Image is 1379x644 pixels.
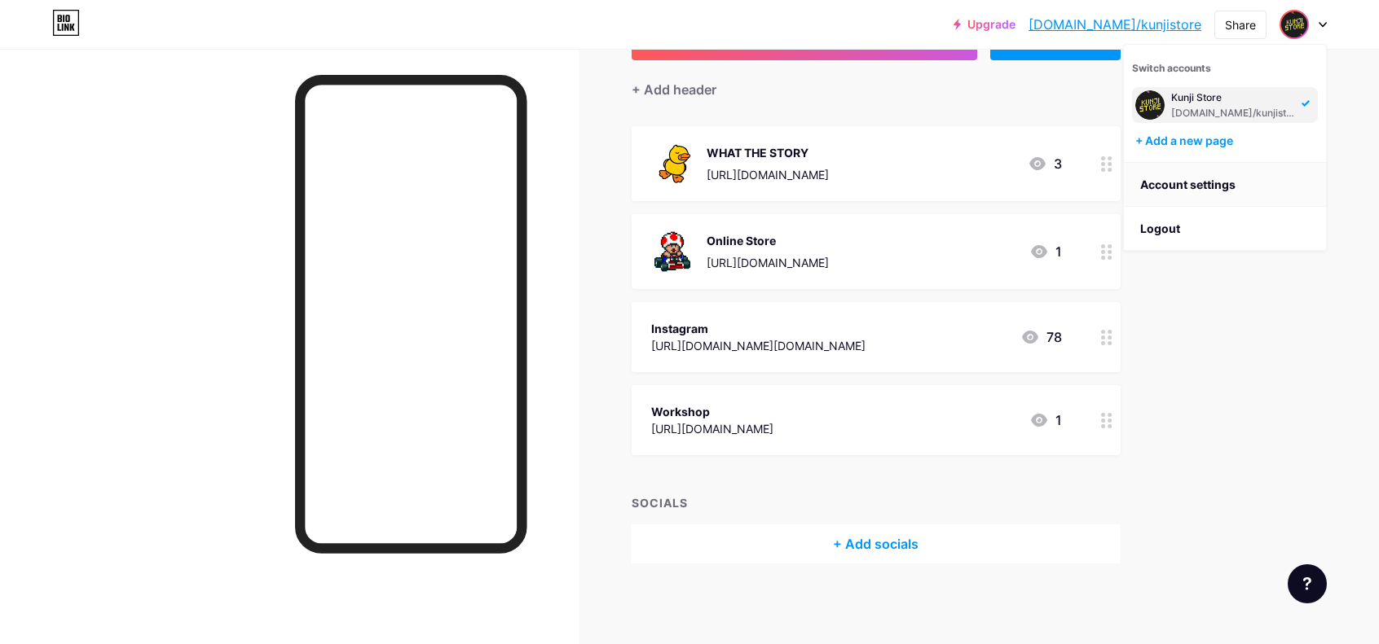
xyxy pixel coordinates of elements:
[651,337,866,354] div: [URL][DOMAIN_NAME][DOMAIN_NAME]
[1124,207,1326,251] li: Logout
[1171,107,1297,120] div: [DOMAIN_NAME]/kunjistore
[1281,11,1307,37] img: Kunji Store
[707,166,829,183] div: [URL][DOMAIN_NAME]
[1020,327,1062,347] div: 78
[1124,163,1326,207] a: Account settings
[651,420,773,437] div: [URL][DOMAIN_NAME]
[1135,90,1165,120] img: Kunji Store
[707,144,829,161] div: WHAT THE STORY
[1225,16,1256,33] div: Share
[632,494,1121,511] div: SOCIALS
[651,403,773,420] div: Workshop
[1029,242,1062,261] div: 1
[651,320,866,337] div: Instagram
[651,230,694,273] img: Online Store
[707,254,829,271] div: [URL][DOMAIN_NAME]
[1029,410,1062,430] div: 1
[1132,62,1211,74] span: Switch accounts
[1135,133,1318,149] div: + Add a new page
[1028,154,1062,173] div: 3
[632,524,1121,563] div: + Add socials
[1171,91,1297,104] div: Kunji Store
[651,142,694,185] img: WHAT THE STORY
[954,18,1016,31] a: Upgrade
[632,80,716,99] div: + Add header
[707,232,829,249] div: Online Store
[1029,15,1201,34] a: [DOMAIN_NAME]/kunjistore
